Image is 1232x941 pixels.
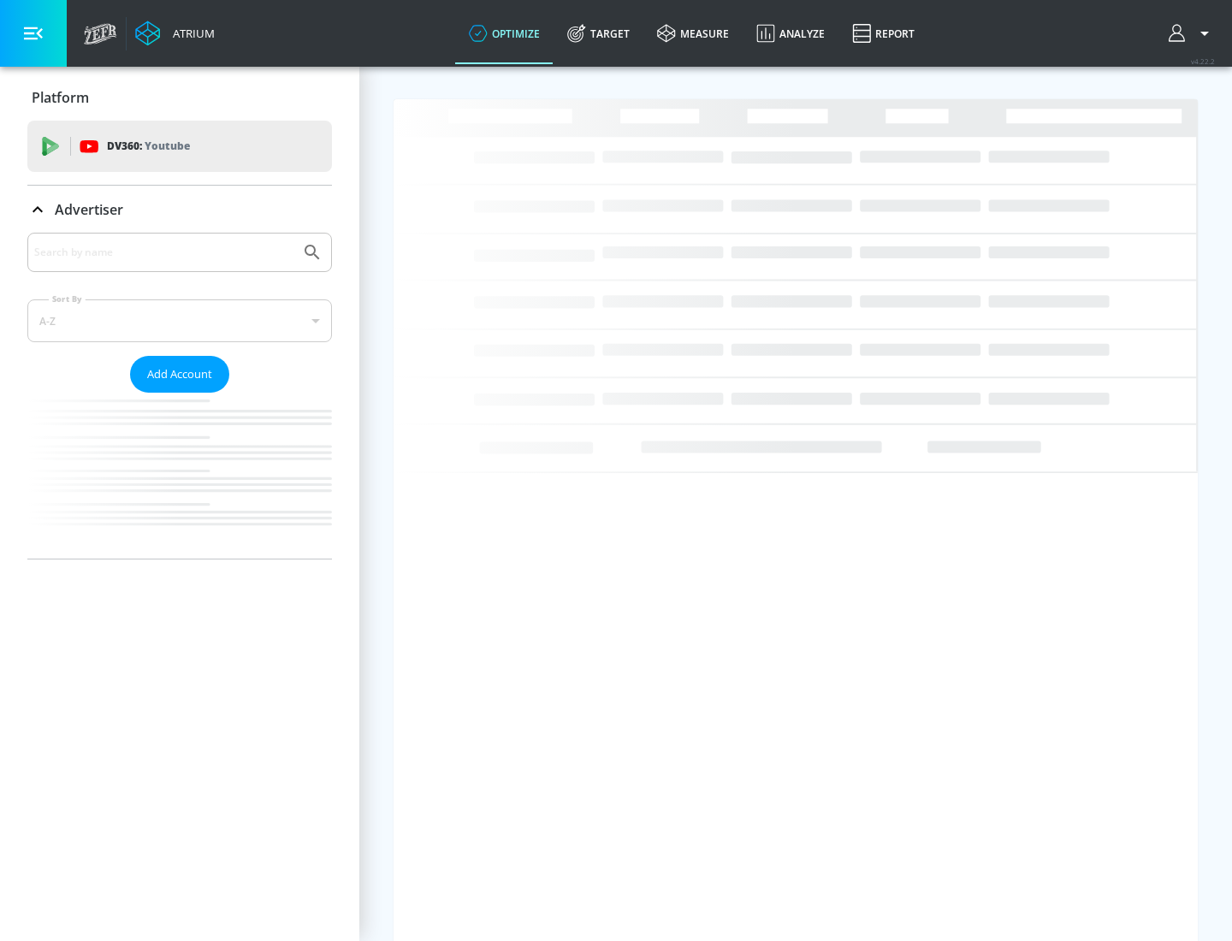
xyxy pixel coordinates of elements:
[455,3,554,64] a: optimize
[166,26,215,41] div: Atrium
[743,3,838,64] a: Analyze
[135,21,215,46] a: Atrium
[32,88,89,107] p: Platform
[27,299,332,342] div: A-Z
[27,74,332,121] div: Platform
[838,3,928,64] a: Report
[49,293,86,305] label: Sort By
[27,233,332,559] div: Advertiser
[554,3,643,64] a: Target
[147,364,212,384] span: Add Account
[1191,56,1215,66] span: v 4.22.2
[130,356,229,393] button: Add Account
[643,3,743,64] a: measure
[55,200,123,219] p: Advertiser
[27,393,332,559] nav: list of Advertiser
[107,137,190,156] p: DV360:
[34,241,293,263] input: Search by name
[145,137,190,155] p: Youtube
[27,121,332,172] div: DV360: Youtube
[27,186,332,234] div: Advertiser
